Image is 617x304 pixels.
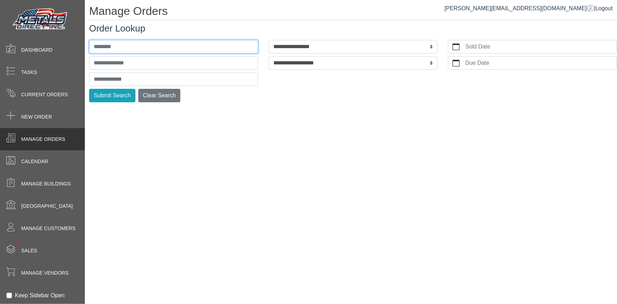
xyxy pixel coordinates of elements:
[21,46,53,54] span: Dashboard
[448,57,464,69] button: calendar
[464,57,617,69] label: Due Date
[21,180,71,188] span: Manage Buildings
[89,23,617,34] h3: Order Lookup
[11,6,71,33] img: Metals Direct Inc Logo
[444,4,613,13] div: |
[21,113,52,121] span: New Order
[453,59,460,67] svg: calendar
[448,40,464,53] button: calendar
[89,89,135,102] button: Submit Search
[21,158,48,165] span: Calendar
[7,233,25,256] span: •
[138,89,180,102] button: Clear Search
[464,40,617,53] label: Sold Date
[453,43,460,50] svg: calendar
[89,4,617,20] h1: Manage Orders
[595,5,613,11] span: Logout
[15,291,65,300] label: Keep Sidebar Open
[21,247,37,254] span: Sales
[21,91,68,98] span: Current Orders
[21,269,69,277] span: Manage Vendors
[21,69,37,76] span: Tasks
[444,5,594,11] a: [PERSON_NAME][EMAIL_ADDRESS][DOMAIN_NAME]
[21,202,73,210] span: [GEOGRAPHIC_DATA]
[21,225,76,232] span: Manage Customers
[21,136,65,143] span: Manage Orders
